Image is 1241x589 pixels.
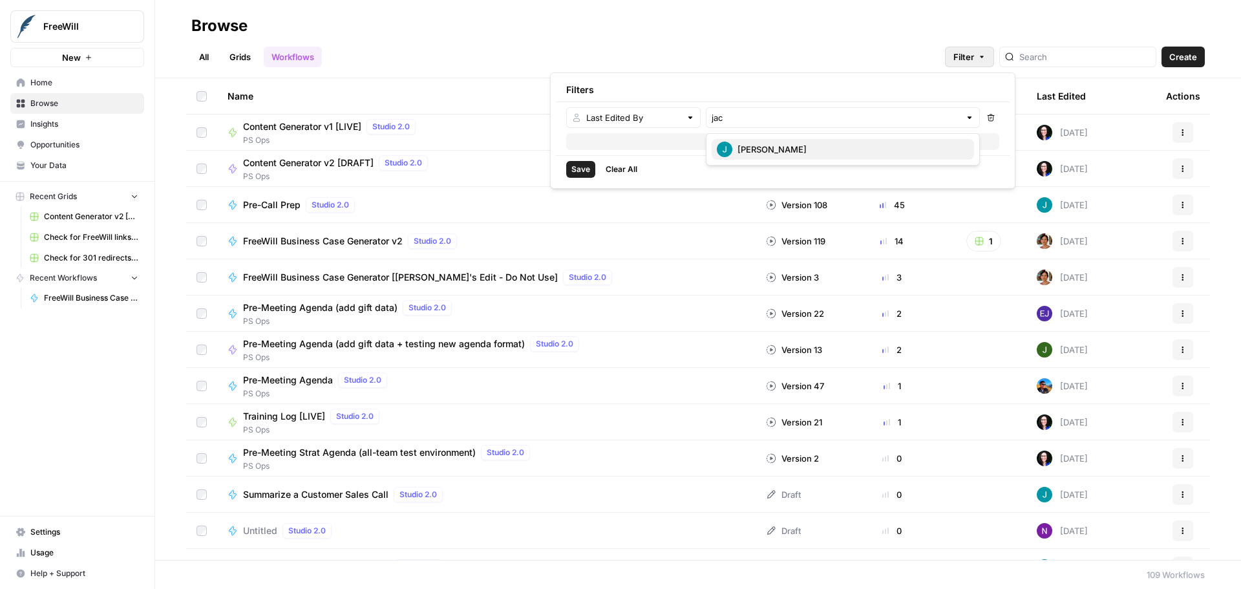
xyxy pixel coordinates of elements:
[1037,414,1052,430] img: qbv1ulvrwtta9e8z8l6qv22o0bxd
[243,446,476,459] span: Pre-Meeting Strat Agenda (all-team test environment)
[30,526,138,538] span: Settings
[766,235,825,248] div: Version 119
[191,47,217,67] a: All
[766,307,824,320] div: Version 22
[536,338,573,350] span: Studio 2.0
[10,155,144,176] a: Your Data
[30,547,138,559] span: Usage
[243,301,398,314] span: Pre-Meeting Agenda (add gift data)
[1037,378,1088,394] div: [DATE]
[1037,451,1088,466] div: [DATE]
[1166,78,1200,114] div: Actions
[243,410,325,423] span: Training Log [LIVE]
[566,133,999,150] button: Add Filter
[24,248,144,268] a: Check for 301 redirects on page Grid
[600,161,642,178] button: Clear All
[385,157,422,169] span: Studio 2.0
[24,206,144,227] a: Content Generator v2 [DRAFT] Test
[408,302,446,314] span: Studio 2.0
[10,187,144,206] button: Recent Grids
[10,563,144,584] button: Help + Support
[344,374,381,386] span: Studio 2.0
[1037,270,1052,285] img: tqfto6xzj03xihz2u5tjniycm4e3
[312,199,349,211] span: Studio 2.0
[222,47,259,67] a: Grids
[1037,559,1088,575] div: [DATE]
[1147,568,1205,581] div: 109 Workflows
[1037,270,1088,285] div: [DATE]
[569,272,606,283] span: Studio 2.0
[854,452,930,465] div: 0
[228,233,745,249] a: FreeWill Business Case Generator v2Studio 2.0
[30,98,138,109] span: Browse
[228,197,745,213] a: Pre-Call PrepStudio 2.0
[1169,50,1197,63] span: Create
[1037,414,1088,430] div: [DATE]
[243,198,301,211] span: Pre-Call Prep
[24,227,144,248] a: Check for FreeWill links on partner's external website
[30,568,138,579] span: Help + Support
[264,47,322,67] a: Workflows
[766,488,801,501] div: Draft
[1037,125,1052,140] img: qbv1ulvrwtta9e8z8l6qv22o0bxd
[30,118,138,130] span: Insights
[737,143,964,156] span: [PERSON_NAME]
[30,272,97,284] span: Recent Workflows
[556,78,1010,102] div: Filters
[243,171,433,182] span: PS Ops
[191,16,248,36] div: Browse
[228,487,745,502] a: Summarize a Customer Sales CallStudio 2.0
[1161,47,1205,67] button: Create
[228,523,745,539] a: UntitledStudio 2.0
[243,316,457,327] span: PS Ops
[44,231,138,243] span: Check for FreeWill links on partner's external website
[243,352,584,363] span: PS Ops
[966,231,1001,252] button: 1
[228,270,745,285] a: FreeWill Business Case Generator [[PERSON_NAME]'s Edit - Do Not Use]Studio 2.0
[854,416,930,429] div: 1
[30,139,138,151] span: Opportunities
[372,121,410,133] span: Studio 2.0
[1037,233,1052,249] img: tqfto6xzj03xihz2u5tjniycm4e3
[766,343,822,356] div: Version 13
[288,525,326,537] span: Studio 2.0
[228,409,745,436] a: Training Log [LIVE]Studio 2.0PS Ops
[243,488,388,501] span: Summarize a Customer Sales Call
[571,164,590,175] span: Save
[1037,197,1088,213] div: [DATE]
[243,156,374,169] span: Content Generator v2 [DRAFT]
[243,388,392,400] span: PS Ops
[10,134,144,155] a: Opportunities
[243,460,535,472] span: PS Ops
[228,559,745,575] a: Summarize a Customer Sales CallStudio 2.0
[712,111,960,124] input: Select User
[854,380,930,392] div: 1
[62,51,81,64] span: New
[30,160,138,171] span: Your Data
[945,47,994,67] button: Filter
[1037,161,1088,177] div: [DATE]
[30,191,77,202] span: Recent Grids
[1037,306,1052,321] img: m3qvh7q8nj5ub4428cfxnt40o173
[1037,451,1052,466] img: qbv1ulvrwtta9e8z8l6qv22o0bxd
[336,411,374,422] span: Studio 2.0
[854,488,930,501] div: 0
[1037,342,1088,358] div: [DATE]
[1037,197,1052,213] img: 2egrzqrp2x1rdjyp2p15e2uqht7w
[10,268,144,288] button: Recent Workflows
[854,271,930,284] div: 3
[854,198,930,211] div: 45
[766,524,801,537] div: Draft
[766,198,827,211] div: Version 108
[228,155,745,182] a: Content Generator v2 [DRAFT]Studio 2.0PS Ops
[30,77,138,89] span: Home
[550,72,1015,189] div: Filter
[15,15,38,38] img: FreeWill Logo
[1019,50,1151,63] input: Search
[766,452,819,465] div: Version 2
[1037,487,1088,502] div: [DATE]
[10,48,144,67] button: New
[1037,306,1088,321] div: [DATE]
[43,20,122,33] span: FreeWill
[24,288,144,308] a: FreeWill Business Case Generator v2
